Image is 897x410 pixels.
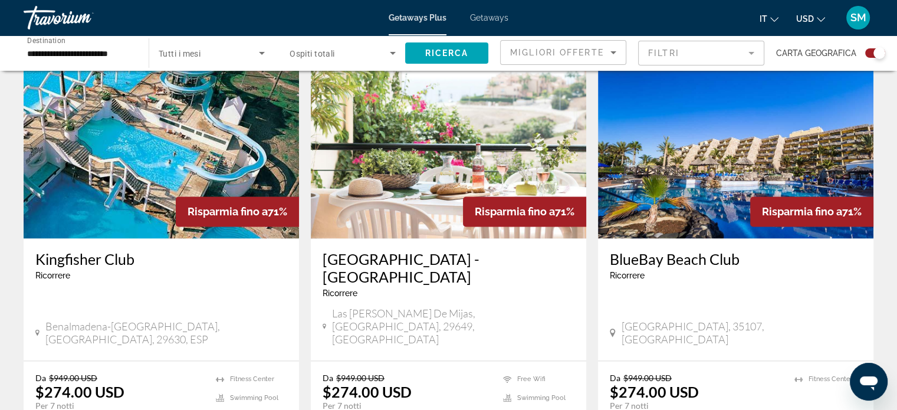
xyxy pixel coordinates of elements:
[510,45,616,60] mat-select: Sort by
[323,288,357,298] span: Ricorrere
[843,5,873,30] button: User Menu
[623,373,672,383] span: $949.00 USD
[760,14,767,24] span: it
[35,383,124,401] p: $274.00 USD
[425,48,469,58] span: Ricerca
[405,42,488,64] button: Ricerca
[776,45,856,61] span: Carta geografica
[188,205,268,218] span: Risparmia fino a
[323,250,574,286] a: [GEOGRAPHIC_DATA] - [GEOGRAPHIC_DATA]
[598,50,873,238] img: ii_ait1.jpg
[850,363,888,401] iframe: Кнопка запуска окна обмена сообщениями
[517,394,566,402] span: Swimming Pool
[796,10,825,27] button: Change currency
[27,36,65,44] span: Destination
[24,50,299,238] img: ii_kfc1.jpg
[323,383,412,401] p: $274.00 USD
[45,320,287,346] span: Benalmadena-[GEOGRAPHIC_DATA], [GEOGRAPHIC_DATA], 29630, ESP
[336,373,385,383] span: $949.00 USD
[750,196,873,227] div: 71%
[230,375,274,383] span: Fitness Center
[850,12,866,24] span: SM
[610,250,862,268] a: BlueBay Beach Club
[809,375,853,383] span: Fitness Center
[610,383,699,401] p: $274.00 USD
[332,307,574,346] span: Las [PERSON_NAME] de Mijas, [GEOGRAPHIC_DATA], 29649, [GEOGRAPHIC_DATA]
[510,48,604,57] span: Migliori offerte
[389,13,446,22] a: Getaways Plus
[35,373,46,383] span: Da
[35,250,287,268] a: Kingfisher Club
[463,196,586,227] div: 71%
[24,2,142,33] a: Travorium
[760,10,778,27] button: Change language
[622,320,862,346] span: [GEOGRAPHIC_DATA], 35107, [GEOGRAPHIC_DATA]
[323,373,333,383] span: Da
[610,373,620,383] span: Da
[517,375,546,383] span: Free Wifi
[35,271,70,280] span: Ricorrere
[311,50,586,238] img: ii_rna1.jpg
[176,196,299,227] div: 71%
[475,205,555,218] span: Risparmia fino a
[49,373,97,383] span: $949.00 USD
[638,40,764,66] button: Filter
[230,394,278,402] span: Swimming Pool
[290,49,335,58] span: Ospiti totali
[610,271,645,280] span: Ricorrere
[470,13,508,22] a: Getaways
[159,49,201,58] span: Tutti i mesi
[762,205,842,218] span: Risparmia fino a
[796,14,814,24] span: USD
